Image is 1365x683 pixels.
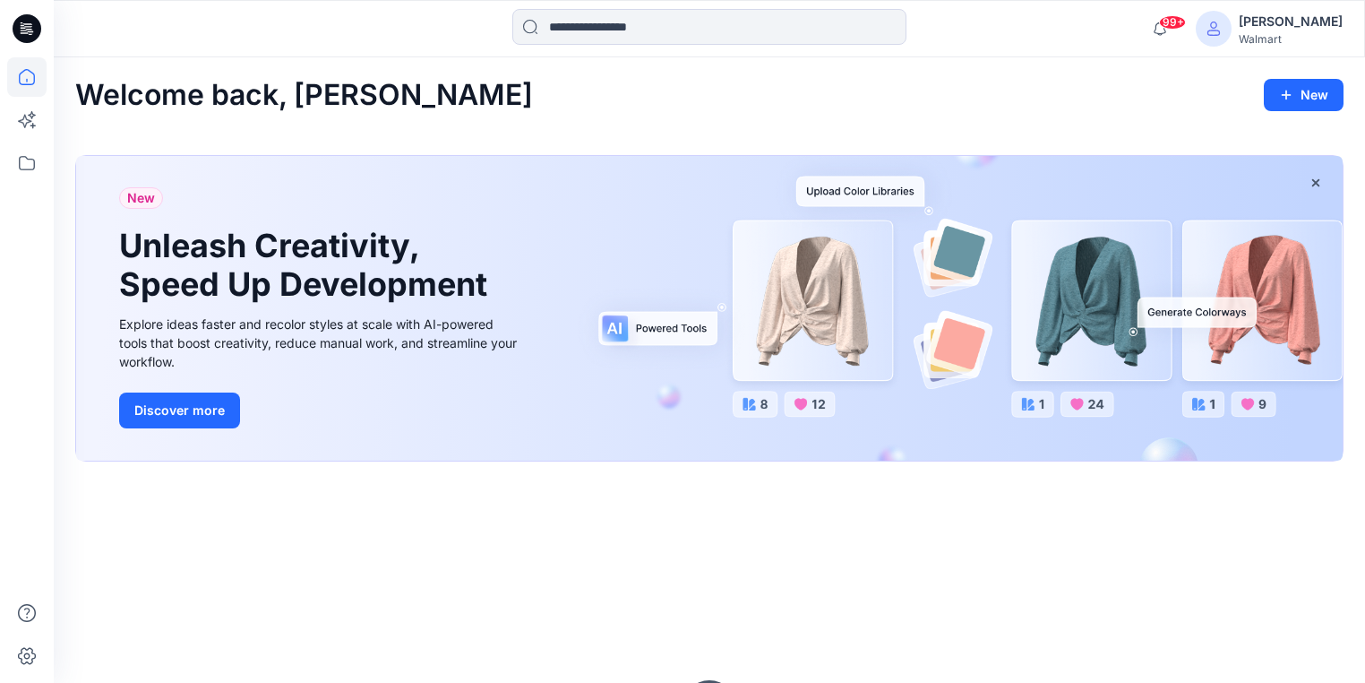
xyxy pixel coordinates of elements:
h2: Welcome back, [PERSON_NAME] [75,79,533,112]
span: New [127,187,155,209]
button: Discover more [119,393,240,428]
button: New [1264,79,1344,111]
span: 99+ [1159,15,1186,30]
div: [PERSON_NAME] [1239,11,1343,32]
h1: Unleash Creativity, Speed Up Development [119,227,495,304]
a: Discover more [119,393,522,428]
div: Explore ideas faster and recolor styles at scale with AI-powered tools that boost creativity, red... [119,315,522,371]
svg: avatar [1206,22,1221,36]
div: Walmart [1239,32,1343,46]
